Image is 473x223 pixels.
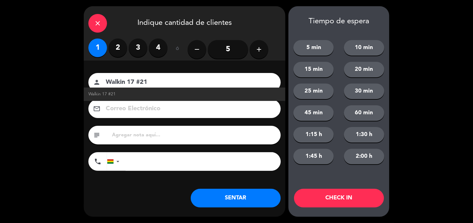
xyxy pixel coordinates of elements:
[193,46,201,53] i: remove
[293,127,334,143] button: 1:15 h
[288,17,389,26] div: Tiempo de espera
[344,62,384,77] button: 20 min
[293,62,334,77] button: 15 min
[250,40,268,59] button: add
[293,105,334,121] button: 45 min
[167,39,188,60] div: ó
[88,39,107,57] label: 1
[293,40,334,56] button: 5 min
[344,127,384,143] button: 1:30 h
[293,149,334,164] button: 1:45 h
[107,152,122,171] div: Bolivia: +591
[188,40,206,59] button: remove
[105,77,273,88] input: Nombre del cliente
[129,39,147,57] label: 3
[344,149,384,164] button: 2:00 h
[149,39,167,57] label: 4
[94,158,101,165] i: phone
[94,20,101,27] i: close
[255,46,263,53] i: add
[93,105,100,112] i: email
[344,40,384,56] button: 10 min
[93,79,100,86] i: person
[293,84,334,99] button: 25 min
[344,105,384,121] button: 60 min
[105,103,273,114] input: Correo Electrónico
[109,39,127,57] label: 2
[111,131,276,139] input: Agregar nota aquí...
[84,6,285,39] div: Indique cantidad de clientes
[93,131,100,139] i: subject
[294,189,384,207] button: CHECK IN
[344,84,384,99] button: 30 min
[88,91,116,98] span: Walkin 17 #21
[191,189,281,207] button: SENTAR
